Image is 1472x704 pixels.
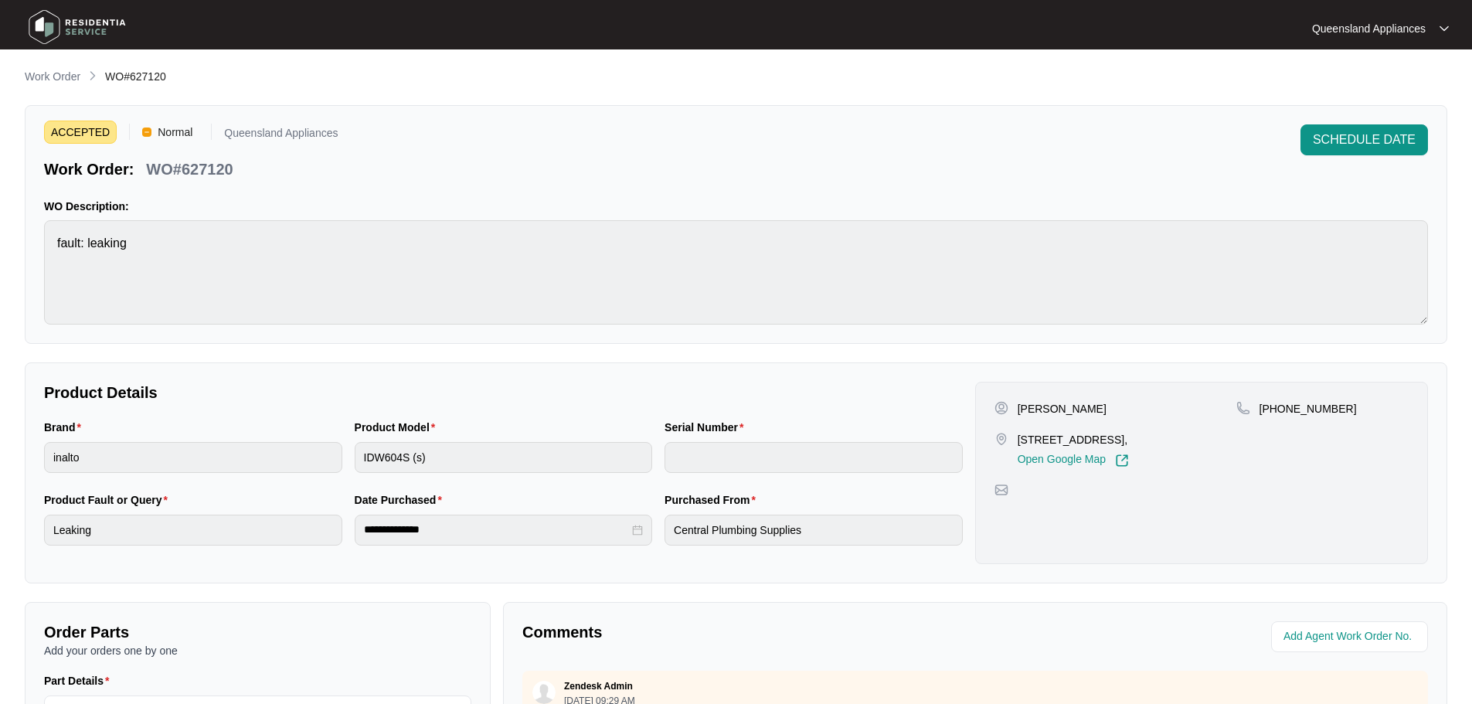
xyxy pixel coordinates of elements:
p: Add your orders one by one [44,643,471,658]
input: Product Model [355,442,653,473]
label: Purchased From [665,492,762,508]
img: user-pin [994,401,1008,415]
p: Work Order [25,69,80,84]
p: Order Parts [44,621,471,643]
label: Product Model [355,420,442,435]
p: [STREET_ADDRESS], [1018,432,1129,447]
label: Serial Number [665,420,750,435]
span: Normal [151,121,199,144]
label: Brand [44,420,87,435]
img: user.svg [532,681,556,704]
span: SCHEDULE DATE [1313,131,1416,149]
p: Queensland Appliances [224,128,338,144]
img: chevron-right [87,70,99,82]
textarea: fault: leaking [44,220,1428,325]
p: Zendesk Admin [564,680,633,692]
img: map-pin [1236,401,1250,415]
button: SCHEDULE DATE [1300,124,1428,155]
input: Brand [44,442,342,473]
a: Open Google Map [1018,454,1129,468]
img: Vercel Logo [142,128,151,137]
a: Work Order [22,69,83,86]
p: [PERSON_NAME] [1018,401,1107,417]
img: map-pin [994,483,1008,497]
img: map-pin [994,432,1008,446]
img: Link-External [1115,454,1129,468]
img: residentia service logo [23,4,131,50]
img: dropdown arrow [1440,25,1449,32]
p: WO Description: [44,199,1428,214]
span: ACCEPTED [44,121,117,144]
input: Add Agent Work Order No. [1283,627,1419,646]
p: WO#627120 [146,158,233,180]
label: Part Details [44,673,116,689]
p: [PHONE_NUMBER] [1260,401,1357,417]
input: Serial Number [665,442,963,473]
input: Purchased From [665,515,963,546]
input: Product Fault or Query [44,515,342,546]
span: WO#627120 [105,70,166,83]
input: Date Purchased [364,522,630,538]
p: Work Order: [44,158,134,180]
label: Product Fault or Query [44,492,174,508]
p: Product Details [44,382,963,403]
p: Queensland Appliances [1312,21,1426,36]
label: Date Purchased [355,492,448,508]
p: Comments [522,621,964,643]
